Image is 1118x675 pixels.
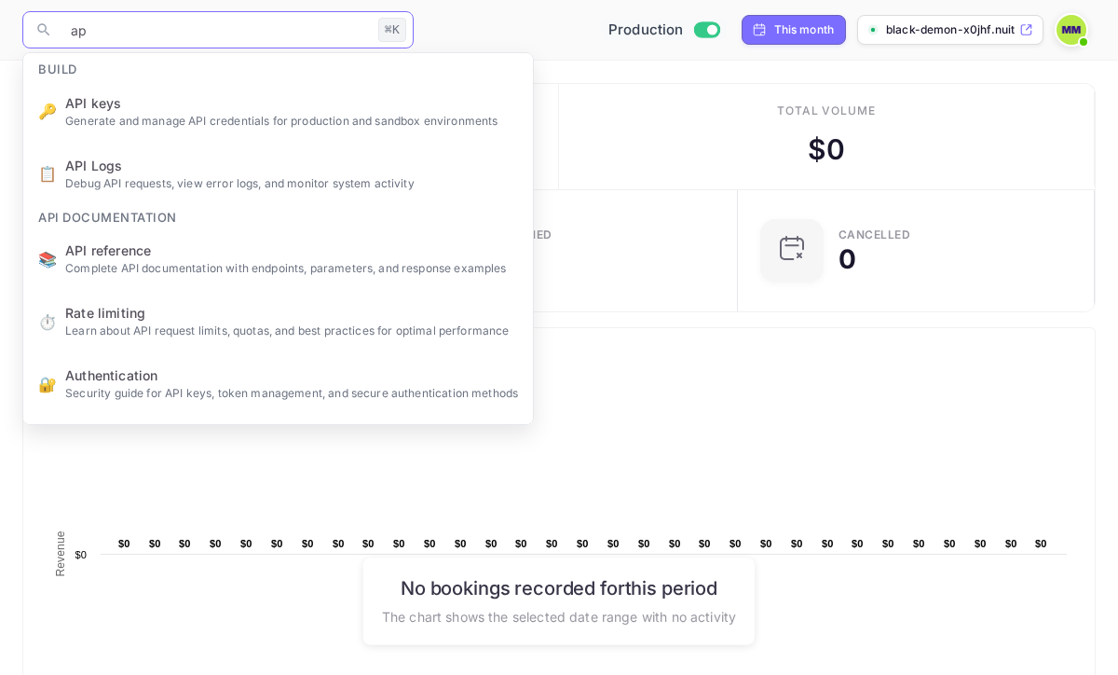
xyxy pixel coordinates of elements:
[65,385,518,402] p: Security guide for API keys, token management, and secure authentication methods
[699,538,711,549] text: $0
[742,15,847,45] div: Click to change the date range period
[455,538,467,549] text: $0
[601,20,727,41] div: Switch to Sandbox mode
[882,538,894,549] text: $0
[302,538,314,549] text: $0
[38,373,57,395] p: 🔐
[271,538,283,549] text: $0
[515,538,527,549] text: $0
[65,303,518,323] span: Rate limiting
[382,576,736,599] h6: No bookings recorded for this period
[760,538,772,549] text: $0
[975,538,987,549] text: $0
[38,248,57,270] p: 📚
[791,538,803,549] text: $0
[729,538,742,549] text: $0
[808,129,845,171] div: $ 0
[1035,538,1047,549] text: $0
[886,21,1016,38] p: black-demon-x0jhf.nuit...
[23,50,92,80] span: Build
[382,606,736,626] p: The chart shows the selected date range with no activity
[777,103,877,119] div: Total volume
[393,538,405,549] text: $0
[65,365,518,385] span: Authentication
[577,538,589,549] text: $0
[852,538,864,549] text: $0
[838,229,911,241] div: CANCELLED
[669,538,681,549] text: $0
[944,538,956,549] text: $0
[65,113,518,130] p: Generate and manage API credentials for production and sandbox environments
[38,100,57,122] p: 🔑
[240,538,252,549] text: $0
[838,246,856,272] div: 0
[65,260,518,277] p: Complete API documentation with endpoints, parameters, and response examples
[546,538,558,549] text: $0
[65,241,518,260] span: API reference
[65,323,518,339] p: Learn about API request limits, quotas, and best practices for optimal performance
[1005,538,1017,549] text: $0
[362,538,375,549] text: $0
[774,21,835,38] div: This month
[424,538,436,549] text: $0
[638,538,650,549] text: $0
[333,538,345,549] text: $0
[65,156,518,175] span: API Logs
[608,20,684,41] span: Production
[65,175,518,192] p: Debug API requests, view error logs, and monitor system activity
[54,530,67,576] text: Revenue
[179,538,191,549] text: $0
[75,549,87,560] text: $0
[1057,15,1086,45] img: munir mohammed
[607,538,620,549] text: $0
[485,538,498,549] text: $0
[378,18,406,42] div: ⌘K
[210,538,222,549] text: $0
[822,538,834,549] text: $0
[23,199,192,228] span: API Documentation
[65,93,518,113] span: API keys
[42,347,1076,377] span: Commission Growth Over Time
[118,538,130,549] text: $0
[149,538,161,549] text: $0
[38,310,57,333] p: ⏱️
[60,11,371,48] input: Search (e.g. bookings, documentation)
[38,162,57,185] p: 📋
[913,538,925,549] text: $0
